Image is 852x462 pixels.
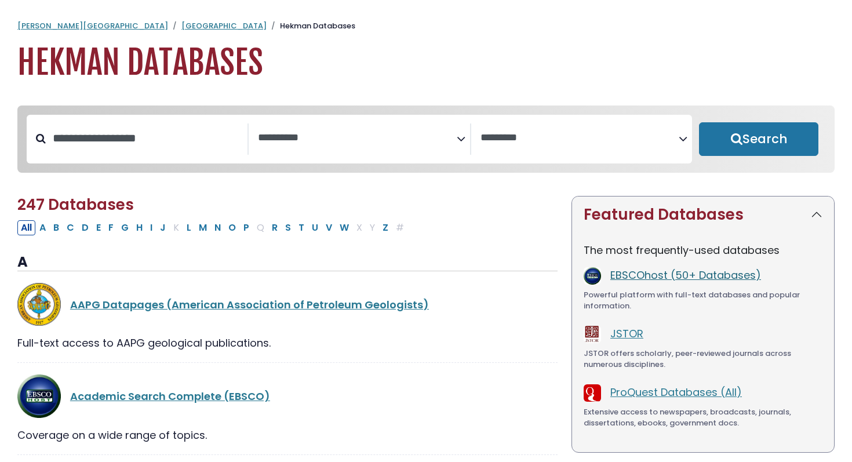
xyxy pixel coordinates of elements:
[17,194,134,215] span: 247 Databases
[322,220,336,235] button: Filter Results V
[584,348,822,370] div: JSTOR offers scholarly, peer-reviewed journals across numerous disciplines.
[195,220,210,235] button: Filter Results M
[584,406,822,429] div: Extensive access to newspapers, broadcasts, journals, dissertations, ebooks, government docs.
[46,129,247,148] input: Search database by title or keyword
[133,220,146,235] button: Filter Results H
[379,220,392,235] button: Filter Results Z
[282,220,294,235] button: Filter Results S
[240,220,253,235] button: Filter Results P
[63,220,78,235] button: Filter Results C
[78,220,92,235] button: Filter Results D
[17,43,835,82] h1: Hekman Databases
[17,335,558,351] div: Full-text access to AAPG geological publications.
[267,20,355,32] li: Hekman Databases
[17,20,168,31] a: [PERSON_NAME][GEOGRAPHIC_DATA]
[225,220,239,235] button: Filter Results O
[147,220,156,235] button: Filter Results I
[211,220,224,235] button: Filter Results N
[610,385,742,399] a: ProQuest Databases (All)
[105,220,117,235] button: Filter Results F
[480,132,679,144] textarea: Search
[156,220,169,235] button: Filter Results J
[295,220,308,235] button: Filter Results T
[50,220,63,235] button: Filter Results B
[17,106,835,173] nav: Search filters
[699,122,818,156] button: Submit for Search Results
[336,220,352,235] button: Filter Results W
[610,326,643,341] a: JSTOR
[584,289,822,312] div: Powerful platform with full-text databases and popular information.
[93,220,104,235] button: Filter Results E
[36,220,49,235] button: Filter Results A
[308,220,322,235] button: Filter Results U
[17,220,35,235] button: All
[118,220,132,235] button: Filter Results G
[17,20,835,32] nav: breadcrumb
[17,427,558,443] div: Coverage on a wide range of topics.
[572,197,834,233] button: Featured Databases
[584,242,822,258] p: The most frequently-used databases
[183,220,195,235] button: Filter Results L
[268,220,281,235] button: Filter Results R
[610,268,761,282] a: EBSCOhost (50+ Databases)
[70,389,270,403] a: Academic Search Complete (EBSCO)
[70,297,429,312] a: AAPG Datapages (American Association of Petroleum Geologists)
[181,20,267,31] a: [GEOGRAPHIC_DATA]
[258,132,456,144] textarea: Search
[17,220,409,234] div: Alpha-list to filter by first letter of database name
[17,254,558,271] h3: A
